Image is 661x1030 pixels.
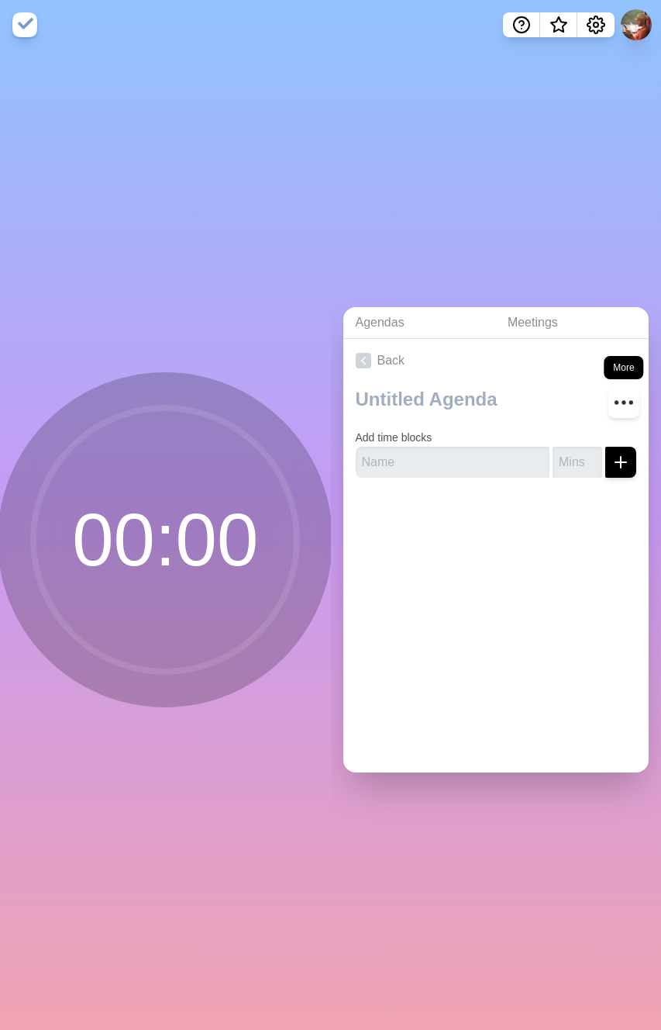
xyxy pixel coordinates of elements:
[503,12,540,37] button: Help
[356,447,550,478] input: Name
[553,447,602,478] input: Mins
[495,307,649,339] a: Meetings
[343,307,495,339] a: Agendas
[343,339,649,382] a: Back
[577,12,615,37] button: Settings
[540,12,577,37] button: What’s new
[12,12,37,37] img: timeblocks logo
[608,387,639,418] button: More
[356,431,432,444] label: Add time blocks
